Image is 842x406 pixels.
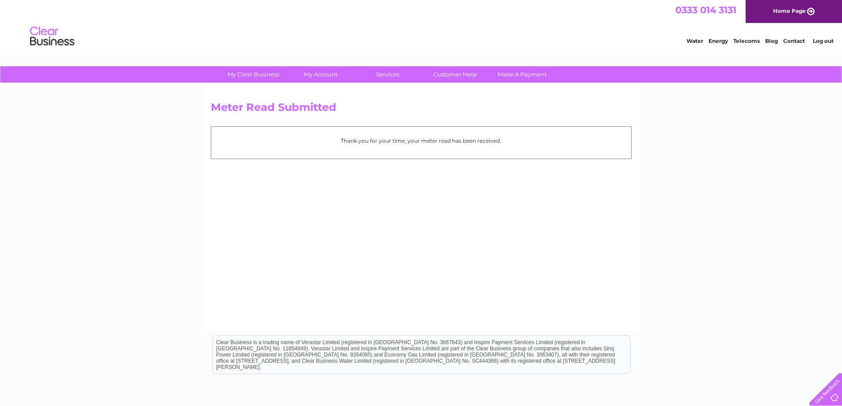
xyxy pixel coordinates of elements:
[686,38,703,44] a: Water
[765,38,778,44] a: Blog
[217,66,290,83] a: My Clear Business
[486,66,559,83] a: Make A Payment
[216,137,627,145] p: Thank you for your time, your meter read has been received.
[351,66,424,83] a: Services
[213,5,630,43] div: Clear Business is a trading name of Verastar Limited (registered in [GEOGRAPHIC_DATA] No. 3667643...
[284,66,357,83] a: My Account
[709,38,728,44] a: Energy
[419,66,491,83] a: Customer Help
[675,4,736,15] a: 0333 014 3131
[30,23,75,50] img: logo.png
[733,38,760,44] a: Telecoms
[783,38,805,44] a: Contact
[211,101,632,118] h2: Meter Read Submitted
[813,38,834,44] a: Log out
